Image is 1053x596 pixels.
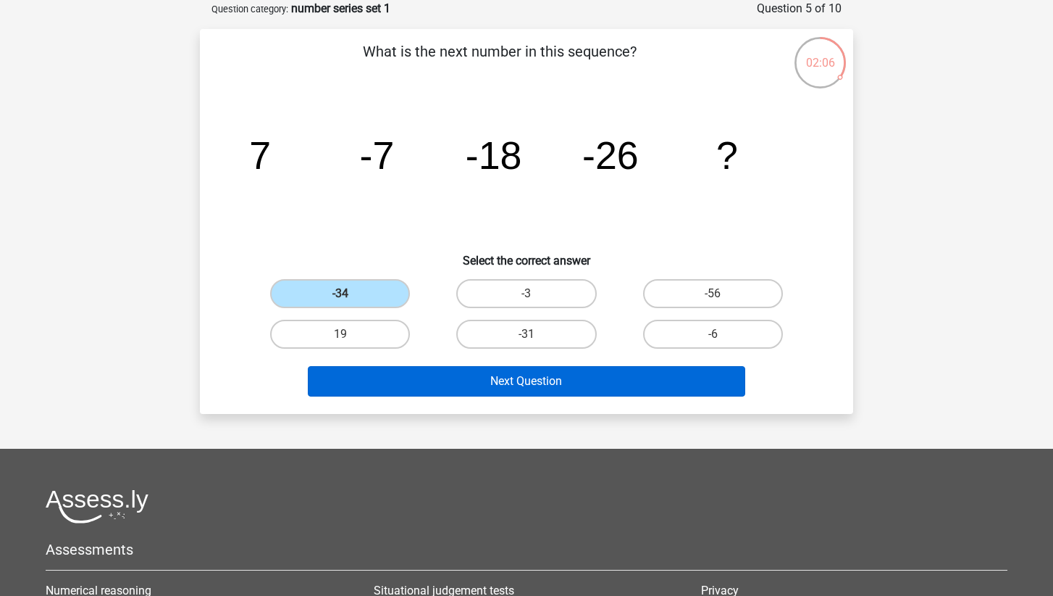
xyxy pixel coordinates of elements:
div: 02:06 [793,36,847,72]
tspan: -26 [582,133,639,177]
h6: Select the correct answer [223,242,830,268]
tspan: 7 [249,133,271,177]
tspan: -7 [360,133,395,177]
small: Question category: [211,4,288,15]
label: -3 [456,279,596,308]
tspan: ? [716,133,738,177]
img: Assessly logo [46,489,148,523]
label: 19 [270,320,410,349]
label: -6 [643,320,783,349]
label: -31 [456,320,596,349]
tspan: -18 [466,133,522,177]
p: What is the next number in this sequence? [223,41,776,84]
h5: Assessments [46,541,1007,558]
label: -56 [643,279,783,308]
label: -34 [270,279,410,308]
button: Next Question [308,366,746,397]
strong: number series set 1 [291,1,390,15]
